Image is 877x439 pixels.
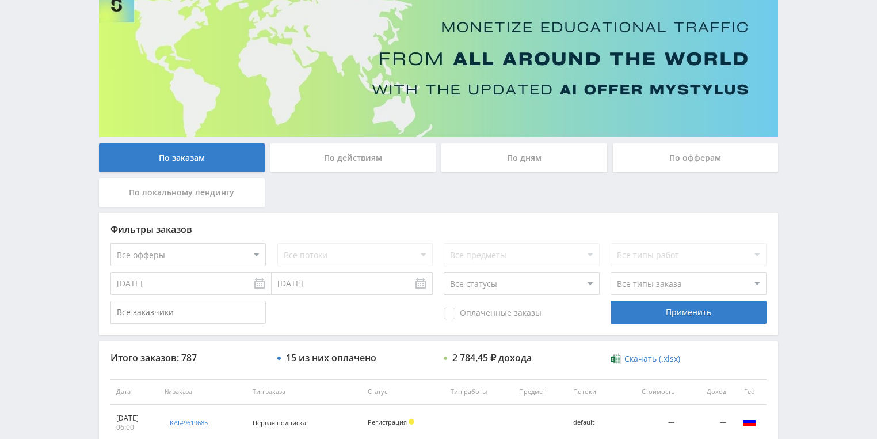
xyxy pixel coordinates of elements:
[110,379,159,405] th: Дата
[368,418,407,426] span: Регистрация
[742,415,756,429] img: rus.png
[680,379,732,405] th: Доход
[116,414,153,423] div: [DATE]
[452,353,532,363] div: 2 784,45 ₽ дохода
[573,419,611,426] div: default
[99,178,265,207] div: По локальному лендингу
[110,224,767,234] div: Фильтры заказов
[445,379,513,405] th: Тип работы
[253,418,306,427] span: Первая подписка
[441,143,607,172] div: По дням
[270,143,436,172] div: По действиям
[444,308,542,319] span: Оплаченные заказы
[116,423,153,432] div: 06:00
[624,354,680,364] span: Скачать (.xlsx)
[611,353,620,364] img: xlsx
[286,353,376,363] div: 15 из них оплачено
[613,143,779,172] div: По офферам
[110,353,266,363] div: Итого заказов: 787
[409,419,414,425] span: Холд
[732,379,767,405] th: Гео
[567,379,617,405] th: Потоки
[513,379,567,405] th: Предмет
[99,143,265,172] div: По заказам
[247,379,362,405] th: Тип заказа
[611,353,680,365] a: Скачать (.xlsx)
[159,379,247,405] th: № заказа
[617,379,680,405] th: Стоимость
[110,301,266,324] input: Все заказчики
[170,418,208,427] div: kai#9619685
[362,379,445,405] th: Статус
[611,301,766,324] div: Применить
